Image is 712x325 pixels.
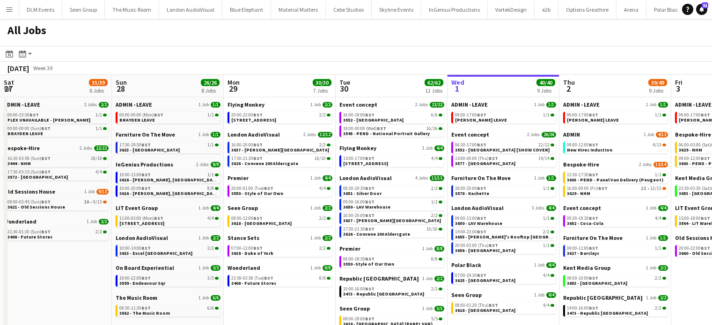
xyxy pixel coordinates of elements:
a: 09:00-13:00BST1/13650 - LAV Warehouse [455,215,554,226]
span: Old Sessions House [4,188,55,195]
div: Event concept2 Jobs26/2606:30-17:00BST12/123552 - [GEOGRAPHIC_DATA] [SHOW COVER]15:00-00:00 (Thu)... [451,131,556,174]
div: ADMIN - LEAVE2 Jobs2/200:00-23:30BST1/1FLEX UNAVAILABLE - [PERSON_NAME]00:00-00:00 (Sun)BST1/1BRA... [4,101,109,144]
span: 09:30-19:30 [567,216,598,221]
div: Seen Group1 Job2/208:00-12:00BST2/23618 - [GEOGRAPHIC_DATA] [228,204,332,234]
span: 1/1 [655,173,661,177]
a: 09:00-12:00BST4/13New Hires Induction [567,142,666,152]
a: London AudioVisual3 Jobs4/4 [451,204,556,211]
span: 3637 - Spencer House [231,147,329,153]
span: 9/9 [211,162,220,167]
span: 1/1 [431,200,438,204]
span: 2/2 [323,102,332,108]
a: 08:30-20:30BST2/23651 - Silver Door [343,185,442,196]
span: 1/1 [211,132,220,137]
span: 9/13 [93,200,102,204]
span: 4/4 [207,216,214,221]
button: InGenius Productions [421,0,488,19]
span: 17:30-19:30 [119,143,151,147]
span: BST [253,112,263,118]
span: 4/4 [658,205,668,211]
span: BST [365,155,374,161]
span: BST [365,185,374,191]
span: 16:00-20:00 [231,143,263,147]
a: 16:00-20:00BST2/23637 - [PERSON_NAME][GEOGRAPHIC_DATA] [343,212,442,223]
a: Seen Group1 Job2/2 [228,204,332,211]
span: BST [253,215,263,221]
a: 16:00-18:00BST6/63552 - [GEOGRAPHIC_DATA] [343,112,442,123]
span: 20:00-01:00 (Tue) [231,186,273,191]
span: 1 Job [534,175,544,181]
span: 3444 - NHM [7,160,31,166]
span: 15:00-00:00 (Thu) [455,156,498,161]
a: 09:00-17:00BST1/1[PERSON_NAME] LEAVE [567,112,666,123]
span: BST [589,215,598,221]
a: 91 [696,4,707,15]
span: BST [141,142,151,148]
span: 1 Job [646,102,656,108]
span: 3552 - Somerset House [343,117,404,123]
span: 1/1 [543,216,550,221]
span: InGenius Productions [116,161,173,168]
span: 16:00-00:00 (Fri) [567,186,608,191]
a: 15:00-00:00 (Thu)BST14/143577 - [GEOGRAPHIC_DATA] [455,155,554,166]
div: Furniture On The Move1 Job1/118:00-20:00BST1/13578 - Kachette [451,174,556,204]
span: 3637 - Spencer House [343,217,441,224]
a: 18:00-00:00 (Wed)BST16/163545 - PEND - National Portrait Gallery [343,125,442,136]
a: 11:00-03:00 (Mon)BST4/4[STREET_ADDRESS] [119,215,219,226]
span: ADMIN - LEAVE [675,101,712,108]
a: InGenius Productions2 Jobs9/9 [116,161,220,168]
span: 17:30-03:15 (Sun) [7,170,51,174]
span: BST [477,215,486,221]
span: BST [489,155,498,161]
span: 3613 - 245 Regent Street [231,117,276,123]
span: 4/4 [655,216,661,221]
span: BST [589,112,598,118]
span: BST [154,112,163,118]
a: Furniture On The Move1 Job1/1 [451,174,556,181]
span: BST [41,199,51,205]
span: 09:00-16:00 [343,200,374,204]
span: BRAYDEN LEAVE [7,130,43,137]
span: 12/12 [318,132,332,137]
button: Options Greathire [558,0,617,19]
span: 1/1 [546,175,556,181]
a: 09:30-19:30BST4/43652 - Coca-Cola [567,215,666,226]
span: ANDY LEAVE [455,117,507,123]
a: London AudioVisual4 Jobs15/15 [339,174,444,181]
span: 16/16 [426,126,438,131]
div: Wonderland1 Job2/221:30-01:30 (Sun)BST2/23408 - Future Stores [4,218,109,242]
span: 2/2 [319,113,326,117]
span: 06:30-17:00 [455,143,486,147]
span: 1 Job [198,102,209,108]
a: 00:00-00:00 (Sun)BST1/1BRAYDEN LEAVE [7,125,107,136]
span: 1 Job [646,205,656,211]
span: 2/2 [431,186,438,191]
span: New Hires Induction [567,147,612,153]
span: 9/13 [96,189,109,195]
span: ADMIN [563,131,580,138]
a: Flying Monkey1 Job4/4 [339,144,444,152]
span: 16:00-20:00 [343,213,374,218]
span: 2 Jobs [415,102,428,108]
span: ADMIN - LEAVE [563,101,600,108]
span: 1/1 [95,113,102,117]
div: Flying Monkey1 Job2/220:00-22:00BST2/2[STREET_ADDRESS] [228,101,332,131]
span: 8/8 [207,186,214,191]
span: London AudioVisual [228,131,280,138]
span: 4/13 [653,143,661,147]
div: Bespoke-Hire2 Jobs13/1413:30-17:30BST1/13603 - PEND - Panel Van Delivery (Peugeot)16:00-00:00 (Fr... [563,161,668,204]
div: Old Sessions House1 Job9/1308:00-03:45 (Sun)BST1A•9/133621 - Old Sessions House [4,188,109,218]
span: 22/22 [94,145,109,151]
span: ADMIN - LEAVE [451,101,488,108]
span: 4/4 [211,205,220,211]
span: 18:00-20:00 [455,186,486,191]
a: Event concept2 Jobs22/22 [339,101,444,108]
a: ADMIN - LEAVE1 Job1/1 [563,101,668,108]
div: ADMIN - LEAVE1 Job1/109:00-17:00BST1/1[PERSON_NAME] LEAVE [451,101,556,131]
span: 08:00-03:45 (Sun) [7,200,51,204]
span: BST [589,172,598,178]
span: BST [477,185,486,191]
a: Flying Monkey1 Job2/2 [228,101,332,108]
span: 10/10 [315,156,326,161]
a: 09:00-17:00BST1/1[PERSON_NAME] LEAVE [455,112,554,123]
